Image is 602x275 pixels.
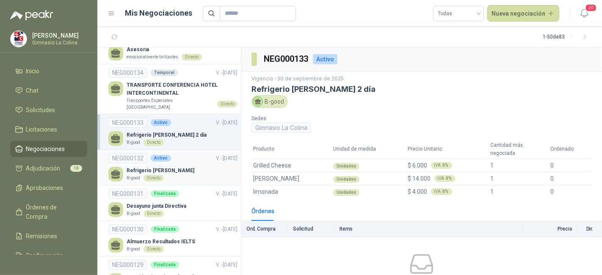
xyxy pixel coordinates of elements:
[438,7,479,20] span: Todas
[10,247,87,264] a: Configuración
[251,140,331,159] th: Producto
[216,155,237,161] span: V. - [DATE]
[264,52,309,66] h3: NEG000133
[151,119,171,126] div: Activo
[108,118,147,128] div: NEG000133
[10,102,87,118] a: Solicitudes
[127,46,202,54] p: Asesoría
[333,176,359,183] div: Unidades
[251,206,274,216] div: Órdenes
[251,123,311,133] div: Gimnasio La Colina
[127,175,140,181] p: B-good
[151,226,179,233] div: Finalizada
[251,95,288,108] div: B-good
[151,190,179,197] div: Finalizada
[26,251,64,260] span: Configuración
[108,153,237,181] a: NEG000132ActivoV. -[DATE] Refrigerio [PERSON_NAME]B-goodDirecto
[108,153,147,163] div: NEG000132
[489,159,549,172] td: 1
[144,246,164,253] div: Directo
[108,260,147,270] div: NEG000129
[216,120,237,126] span: V. - [DATE]
[251,75,592,83] p: Vigencia - 30 de septiembre de 2025
[434,175,456,182] div: IVA
[127,81,237,97] p: TRANSPORTE CONFERENCIA HOTEL INTERCONTINENTAL
[331,140,406,159] th: Unidad de medida
[10,180,87,196] a: Aprobaciones
[549,172,592,185] td: 0
[151,155,171,162] div: Activo
[26,203,79,221] span: Órdenes de Compra
[313,54,337,64] div: Activo
[26,125,58,134] span: Licitaciones
[11,31,27,47] img: Company Logo
[10,82,87,99] a: Chat
[70,165,82,172] span: 10
[489,172,549,185] td: 1
[431,188,452,195] div: IVA
[577,221,602,237] th: Dir.
[10,160,87,176] a: Adjudicación10
[26,231,58,241] span: Remisiones
[108,224,147,234] div: NEG000130
[108,224,237,253] a: NEG000130FinalizadaV. -[DATE] Almuerzo Resultados IELTSB-goodDirecto
[127,210,140,217] p: B-good
[10,199,87,225] a: Órdenes de Compra
[32,33,85,38] p: [PERSON_NAME]
[408,175,431,182] span: $ 14.000
[10,63,87,79] a: Inicio
[108,68,237,110] a: NEG000134TemporalV. -[DATE] TRANSPORTE CONFERENCIA HOTEL INTERCONTINENTALTransportes Especiales [...
[144,210,164,217] div: Directo
[333,163,359,170] div: Unidades
[522,221,577,237] th: Precio
[26,66,40,76] span: Inicio
[334,221,522,237] th: Items
[26,86,39,95] span: Chat
[408,162,428,169] span: $ 6.000
[251,85,592,93] h3: Refrigerio [PERSON_NAME] 2 día
[253,161,291,170] span: Grilled Cheese
[253,187,278,196] span: limonada
[253,174,299,183] span: [PERSON_NAME]
[549,159,592,172] td: 0
[144,139,164,146] div: Directo
[489,185,549,198] td: 1
[251,115,418,123] p: Sedes
[127,131,207,139] p: Refrigerio [PERSON_NAME] 2 día
[127,246,140,253] p: B-good
[217,101,237,107] div: Directo
[549,185,592,198] td: 0
[10,121,87,137] a: Licitaciones
[108,189,237,217] a: NEG000131FinalizadaV. -[DATE] Desayuno junta DirectivaB-goodDirecto
[151,69,178,76] div: Temporal
[549,140,592,159] th: Ordenado
[26,164,61,173] span: Adjudicación
[577,6,592,21] button: 20
[151,261,179,268] div: Finalizada
[487,5,560,22] button: Nueva negociación
[127,167,194,175] p: Refrigerio [PERSON_NAME]
[127,238,195,246] p: Almuerzo Resultados IELTS
[241,221,288,237] th: Ord. Compra
[127,54,178,60] p: emocionalmente brillantes
[108,68,147,78] div: NEG000134
[127,97,214,110] p: Transportes Especiales [GEOGRAPHIC_DATA]
[125,7,193,19] h1: Mis Negociaciones
[26,144,65,154] span: Negociaciones
[446,176,452,181] b: 0 %
[182,54,202,60] div: Directo
[127,202,186,210] p: Desayuno junta Directiva
[10,10,53,20] img: Logo peakr
[32,40,85,45] p: Gimnasio La Colina
[443,190,449,194] b: 0 %
[216,262,237,268] span: V. - [DATE]
[10,228,87,244] a: Remisiones
[333,189,359,196] div: Unidades
[288,221,334,237] th: Solicitud
[216,70,237,76] span: V. - [DATE]
[543,30,592,44] div: 1 - 50 de 83
[585,4,597,12] span: 20
[443,163,449,168] b: 0 %
[216,226,237,232] span: V. - [DATE]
